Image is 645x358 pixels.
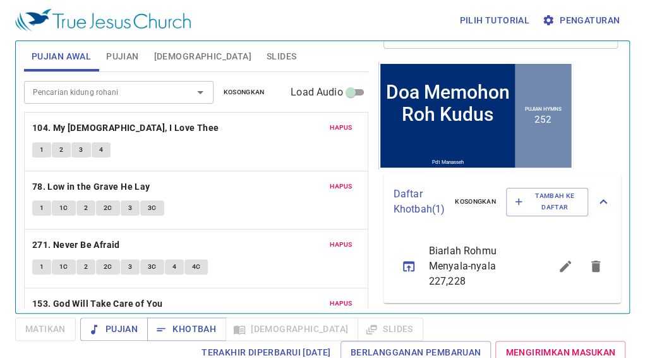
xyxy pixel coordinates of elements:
span: 1 [40,261,44,273]
button: Pilih tutorial [454,9,534,32]
button: 78. Low in the Grave He Lay [32,179,152,195]
button: 1C [52,201,76,216]
button: Hapus [322,296,360,311]
span: Pilih tutorial [459,13,529,28]
img: True Jesus Church [15,9,191,32]
span: 1C [59,261,68,273]
span: Pujian [90,321,138,337]
iframe: from-child [378,62,573,170]
span: Hapus [330,122,353,133]
span: 1 [40,202,44,214]
button: 1 [32,259,51,275]
span: Pujian [106,49,138,65]
button: 1 [32,142,51,157]
button: Pengaturan [540,9,625,32]
span: 2C [104,261,112,273]
button: Kosongkan [216,85,272,100]
span: [DEMOGRAPHIC_DATA] [154,49,251,65]
button: 4 [165,259,184,275]
button: 271. Never Be Afraid [32,237,122,253]
span: Hapus [330,298,353,309]
b: 271. Never Be Afraid [32,237,120,253]
span: Kosongkan [224,87,265,98]
button: 3 [121,201,140,216]
span: 2C [104,202,112,214]
span: 3C [148,202,157,214]
button: Hapus [322,120,360,135]
span: Kosongkan [455,196,496,207]
span: 3 [128,261,132,273]
span: 1 [40,144,44,156]
button: Pujian [80,318,148,341]
button: 2 [76,201,95,216]
span: Hapus [330,239,353,250]
span: Khotbah [157,321,216,337]
button: 2 [52,142,71,157]
button: Tambah ke Daftar [506,188,588,216]
button: 4C [184,259,208,275]
span: 3 [79,144,83,156]
button: 4 [92,142,111,157]
span: Tambah ke Daftar [514,190,580,213]
span: Pengaturan [545,13,620,28]
span: 2 [84,261,88,273]
button: 104. My [DEMOGRAPHIC_DATA], I Love Thee [32,120,221,136]
span: 4C [192,261,201,273]
button: Khotbah [147,318,226,341]
span: 2 [59,144,63,156]
button: 3 [71,142,90,157]
span: 4 [99,144,103,156]
div: Daftar Khotbah(1)KosongkanTambah ke Daftar [383,174,622,230]
span: 3C [148,261,157,273]
button: Hapus [322,237,360,252]
span: Slides [267,49,296,65]
span: Biarlah Rohmu Menyala-nyala 227,228 [429,244,521,289]
span: 4 [172,261,176,273]
p: Daftar Khotbah ( 1 ) [394,187,445,217]
span: Load Audio [291,85,343,100]
button: 3C [140,259,164,275]
b: 104. My [DEMOGRAPHIC_DATA], I Love Thee [32,120,219,136]
ul: sermon lineup list [383,230,622,303]
span: Pujian Awal [32,49,91,65]
b: 78. Low in the Grave He Lay [32,179,150,195]
span: 3 [128,202,132,214]
span: 2 [84,202,88,214]
span: 1C [59,202,68,214]
b: 153. God Will Take Care of You [32,296,163,312]
button: Hapus [322,179,360,194]
span: Hapus [330,181,353,192]
button: 3C [140,201,164,216]
button: 153. God Will Take Care of You [32,296,165,312]
button: Kosongkan [447,194,503,209]
button: 2 [76,259,95,275]
button: 1 [32,201,51,216]
button: Open [191,83,209,101]
button: 2C [96,259,120,275]
button: 3 [121,259,140,275]
button: 1C [52,259,76,275]
button: 2C [96,201,120,216]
